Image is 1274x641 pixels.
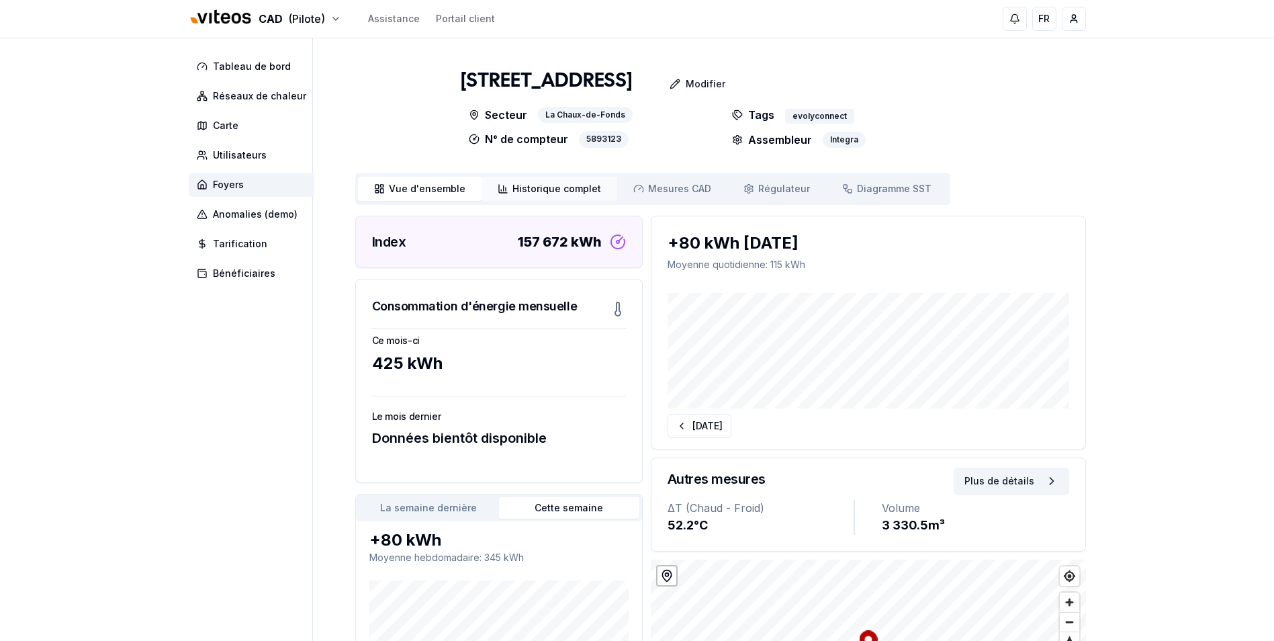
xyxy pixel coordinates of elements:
[1060,593,1079,612] button: Zoom in
[1060,613,1079,632] span: Zoom out
[189,173,320,197] a: Foyers
[189,5,341,34] button: CAD(Pilote)
[436,12,495,26] a: Portail client
[372,334,626,347] h3: Ce mois-ci
[668,232,1069,254] div: +80 kWh [DATE]
[389,182,465,196] span: Vue d'ensemble
[785,109,854,124] div: evolyconnect
[668,516,854,535] div: 52.2 °C
[512,182,601,196] span: Historique complet
[213,60,291,73] span: Tableau de bord
[617,177,727,201] a: Mesures CAD
[461,69,632,93] h1: [STREET_ADDRESS]
[857,182,931,196] span: Diagramme SST
[372,353,626,374] div: 425 kWh
[213,208,298,221] span: Anomalies (demo)
[369,551,629,564] p: Moyenne hebdomadaire : 345 kWh
[686,77,725,91] p: Modifier
[732,132,812,148] p: Assembleur
[882,516,1069,535] div: 3 330.5 m³
[732,107,774,124] p: Tags
[213,267,275,280] span: Bénéficiaires
[372,232,406,251] h3: Index
[358,177,482,201] a: Vue d'ensemble
[632,71,736,97] a: Modifier
[499,497,639,519] button: Cette semaine
[213,148,267,162] span: Utilisateurs
[189,232,320,256] a: Tarification
[823,132,866,148] div: Integra
[727,177,826,201] a: Régulateur
[213,89,306,103] span: Réseaux de chaleur
[826,177,948,201] a: Diagramme SST
[189,114,320,138] a: Carte
[482,177,617,201] a: Historique complet
[189,54,320,79] a: Tableau de bord
[189,1,253,34] img: Viteos - CAD Logo
[369,529,629,551] div: +80 kWh
[579,131,629,148] div: 5893123
[668,258,1069,271] p: Moyenne quotidienne : 115 kWh
[368,12,420,26] a: Assistance
[189,261,320,286] a: Bénéficiaires
[1032,7,1056,31] button: FR
[189,84,320,108] a: Réseaux de chaleur
[372,410,626,423] h3: Le mois dernier
[288,11,325,27] span: (Pilote)
[189,143,320,167] a: Utilisateurs
[213,119,238,132] span: Carte
[518,232,602,251] div: 157 672 kWh
[1060,566,1079,586] button: Find my location
[359,497,499,519] button: La semaine dernière
[259,11,283,27] span: CAD
[1060,612,1079,632] button: Zoom out
[668,500,854,516] div: ΔT (Chaud - Froid)
[668,470,766,488] h3: Autres mesures
[469,131,568,148] p: N° de compteur
[355,54,436,162] img: unit Image
[372,429,626,447] div: Données bientôt disponible
[1038,12,1050,26] span: FR
[882,500,1069,516] div: Volume
[213,237,267,251] span: Tarification
[758,182,810,196] span: Régulateur
[189,202,320,226] a: Anomalies (demo)
[538,107,633,124] div: La Chaux-de-Fonds
[648,182,711,196] span: Mesures CAD
[668,414,731,438] button: [DATE]
[469,107,527,124] p: Secteur
[954,468,1069,495] button: Plus de détails
[372,297,578,316] h3: Consommation d'énergie mensuelle
[213,178,244,191] span: Foyers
